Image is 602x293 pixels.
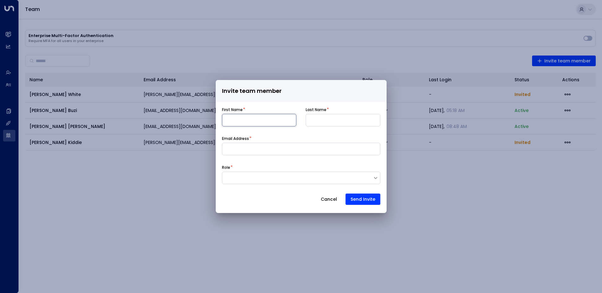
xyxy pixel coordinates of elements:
[222,87,282,96] span: Invite team member
[315,194,342,205] button: Cancel
[222,136,249,141] label: Email Address
[222,107,243,113] label: First Name
[346,194,380,205] button: Send Invite
[222,165,230,170] label: Role
[306,107,326,113] label: Last Name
